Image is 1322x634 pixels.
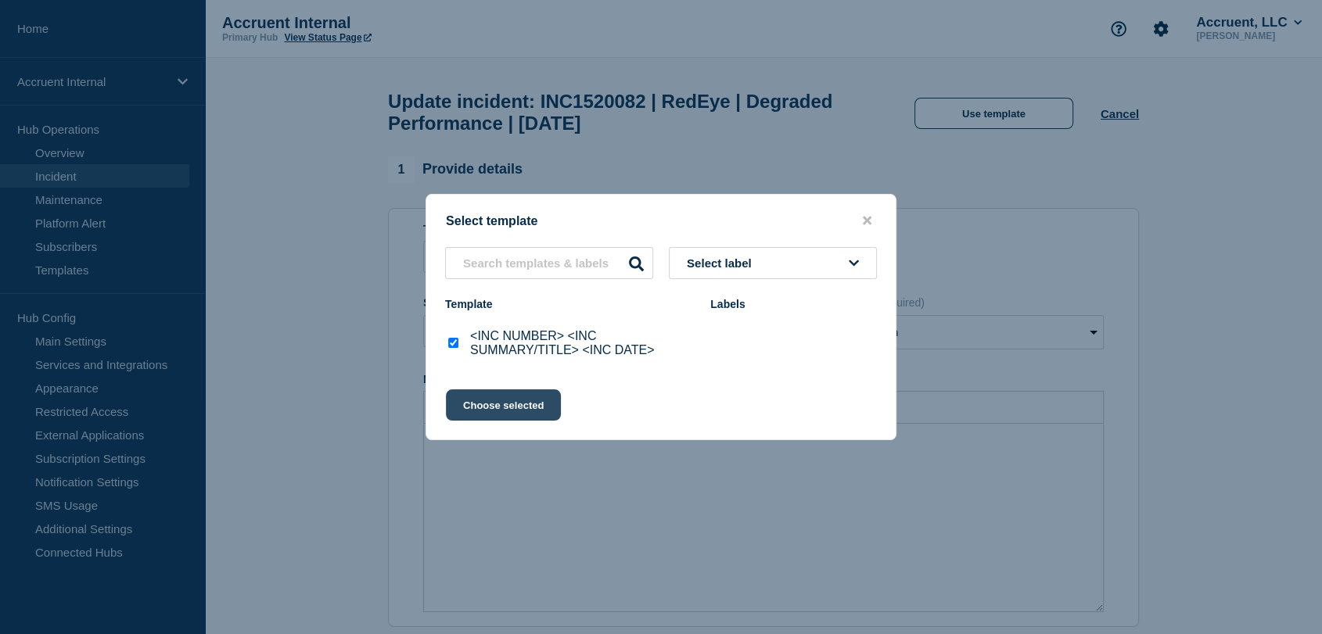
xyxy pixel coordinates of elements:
[470,329,695,357] p: <INC NUMBER> <INC SUMMARY/TITLE> <INC DATE>
[448,338,458,348] input: <INC NUMBER> <INC SUMMARY/TITLE> <INC DATE> checkbox
[669,247,877,279] button: Select label
[445,298,695,310] div: Template
[446,389,561,421] button: Choose selected
[426,213,896,228] div: Select template
[858,213,876,228] button: close button
[445,247,653,279] input: Search templates & labels
[687,256,758,270] span: Select label
[710,298,877,310] div: Labels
